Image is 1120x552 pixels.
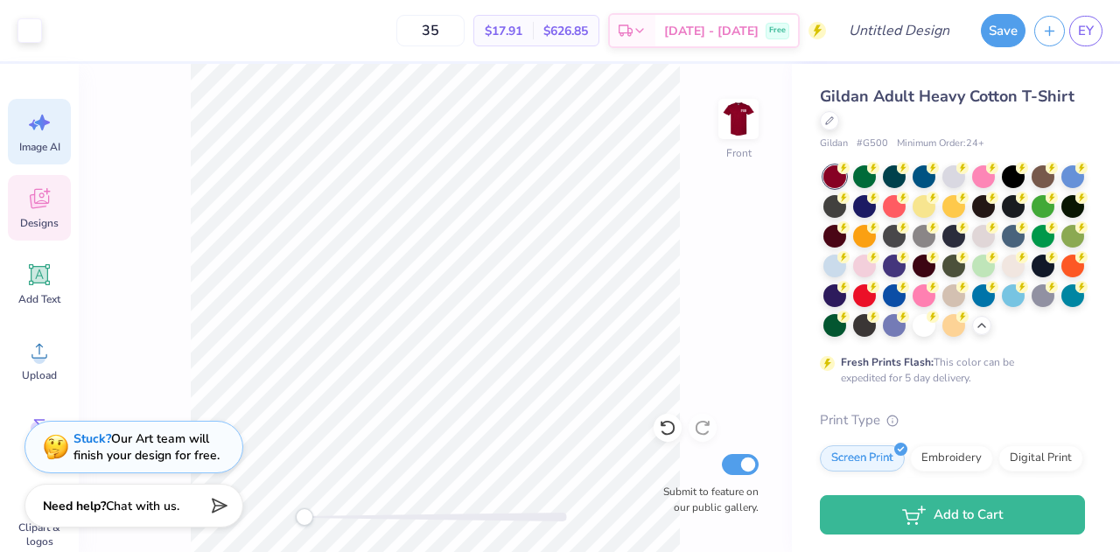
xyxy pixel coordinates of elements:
[721,101,756,136] img: Front
[10,521,68,549] span: Clipart & logos
[73,430,220,464] div: Our Art team will finish your design for free.
[43,498,106,514] strong: Need help?
[841,354,1056,386] div: This color can be expedited for 5 day delivery.
[820,495,1085,535] button: Add to Cart
[998,445,1083,472] div: Digital Print
[841,355,934,369] strong: Fresh Prints Flash:
[73,430,111,447] strong: Stuck?
[910,445,993,472] div: Embroidery
[654,484,759,515] label: Submit to feature on our public gallery.
[769,24,786,37] span: Free
[981,14,1025,47] button: Save
[485,22,522,40] span: $17.91
[19,140,60,154] span: Image AI
[664,22,759,40] span: [DATE] - [DATE]
[1069,16,1102,46] a: EY
[820,445,905,472] div: Screen Print
[726,145,752,161] div: Front
[296,508,313,526] div: Accessibility label
[835,13,963,48] input: Untitled Design
[22,368,57,382] span: Upload
[396,15,465,46] input: – –
[18,292,60,306] span: Add Text
[543,22,588,40] span: $626.85
[820,410,1085,430] div: Print Type
[897,136,984,151] span: Minimum Order: 24 +
[1078,21,1094,41] span: EY
[820,136,848,151] span: Gildan
[20,216,59,230] span: Designs
[106,498,179,514] span: Chat with us.
[857,136,888,151] span: # G500
[820,86,1074,107] span: Gildan Adult Heavy Cotton T-Shirt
